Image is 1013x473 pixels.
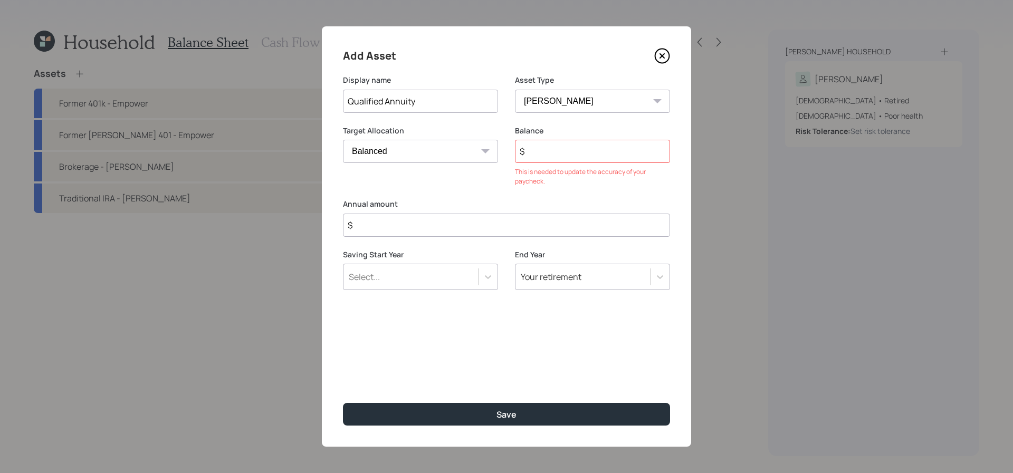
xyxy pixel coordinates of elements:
div: Select... [349,271,380,283]
label: Annual amount [343,199,670,209]
div: This is needed to update the accuracy of your paycheck. [515,167,670,186]
h4: Add Asset [343,47,396,64]
div: Your retirement [521,271,581,283]
label: Balance [515,126,670,136]
label: Asset Type [515,75,670,85]
button: Save [343,403,670,426]
label: End Year [515,249,670,260]
label: Target Allocation [343,126,498,136]
div: Save [496,409,517,420]
label: Saving Start Year [343,249,498,260]
label: Display name [343,75,498,85]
